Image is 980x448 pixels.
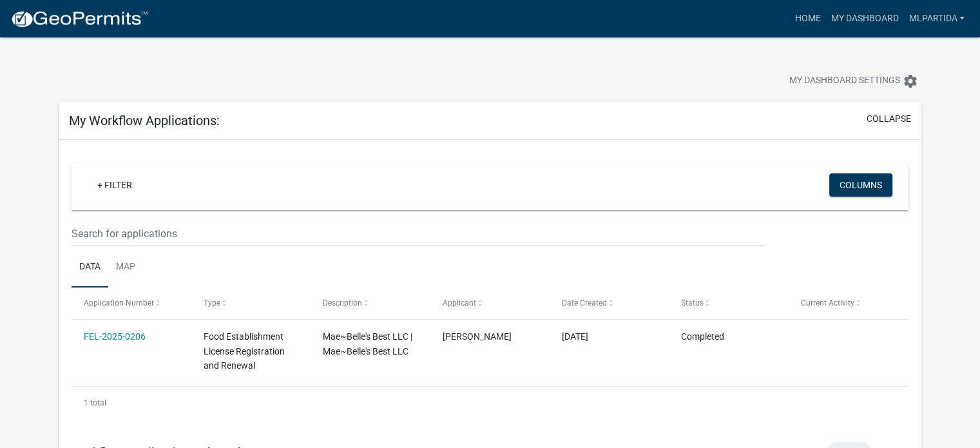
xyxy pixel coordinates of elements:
[681,331,724,342] span: Completed
[801,298,854,307] span: Current Activity
[789,73,900,89] span: My Dashboard Settings
[69,113,220,128] h5: My Workflow Applications:
[562,298,607,307] span: Date Created
[323,298,362,307] span: Description
[191,287,310,318] datatable-header-cell: Type
[443,331,512,342] span: Maria Partida
[903,73,918,89] i: settings
[779,68,928,93] button: My Dashboard Settingssettings
[443,298,476,307] span: Applicant
[550,287,669,318] datatable-header-cell: Date Created
[108,247,143,288] a: Map
[789,287,908,318] datatable-header-cell: Current Activity
[72,387,908,419] div: 1 total
[311,287,430,318] datatable-header-cell: Description
[903,6,970,31] a: MLPartida
[829,173,892,197] button: Columns
[669,287,788,318] datatable-header-cell: Status
[84,331,146,342] a: FEL-2025-0206
[72,220,765,247] input: Search for applications
[87,173,142,197] a: + Filter
[72,287,191,318] datatable-header-cell: Application Number
[59,140,921,432] div: collapse
[562,331,588,342] span: 08/11/2025
[204,331,285,371] span: Food Establishment License Registration and Renewal
[825,6,903,31] a: My Dashboard
[789,6,825,31] a: Home
[681,298,704,307] span: Status
[430,287,549,318] datatable-header-cell: Applicant
[867,112,911,126] button: collapse
[84,298,154,307] span: Application Number
[72,247,108,288] a: Data
[323,331,412,356] span: Mae~Belle's Best LLC | Mae~Belle's Best LLC
[204,298,220,307] span: Type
